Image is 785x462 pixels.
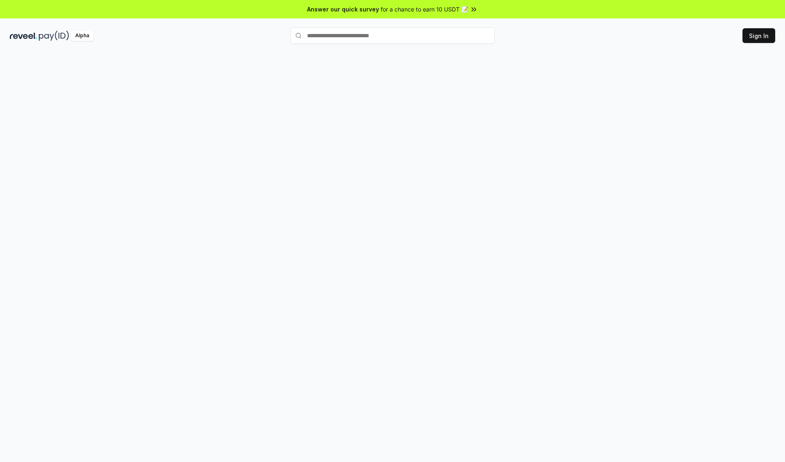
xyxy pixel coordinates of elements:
button: Sign In [742,28,775,43]
div: Alpha [71,31,94,41]
span: for a chance to earn 10 USDT 📝 [381,5,468,14]
span: Answer our quick survey [307,5,379,14]
img: reveel_dark [10,31,37,41]
img: pay_id [39,31,69,41]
